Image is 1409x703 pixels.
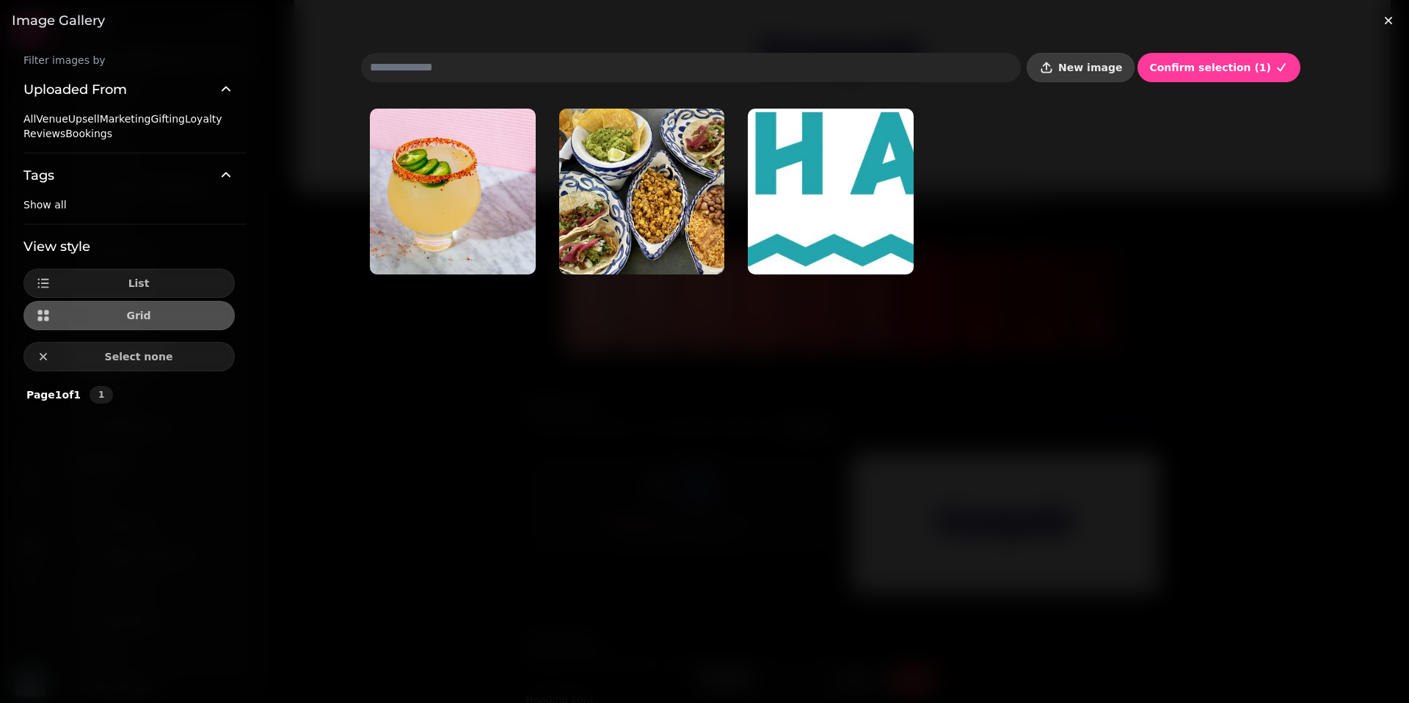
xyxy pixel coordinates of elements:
span: Venue [36,113,68,125]
button: Confirm selection (1) [1137,53,1300,82]
button: Uploaded From [23,68,235,112]
button: Select none [23,342,235,371]
span: Show all [23,199,67,211]
img: traditional-mexican-foods-min.webp [559,109,725,274]
button: 1 [90,386,113,404]
button: List [23,269,235,298]
span: All [23,113,36,125]
span: Confirm selection ( 1 ) [1149,62,1271,73]
span: Marketing [100,113,151,125]
span: New image [1058,62,1122,73]
button: Tags [23,153,235,197]
p: Page 1 of 1 [21,387,87,402]
span: Reviews [23,128,65,139]
span: Grid [55,310,222,321]
div: Tags [23,197,235,224]
div: Uploaded From [23,112,235,153]
img: Wahaca Logo.png [748,109,914,274]
span: List [55,278,222,288]
h3: View style [23,236,235,257]
span: Upsell [68,113,100,125]
img: Spicy-Margarita-FT-BLOG1122-5b3a85abfd524f5e9cd885ae81b3f128.jpg [370,109,536,274]
span: 1 [95,390,107,399]
label: Filter images by [12,53,247,68]
span: Gifting [150,113,185,125]
span: Bookings [65,128,112,139]
button: Grid [23,301,235,330]
span: Select none [55,351,222,362]
button: New image [1027,53,1135,82]
span: Loyalty [185,113,222,125]
nav: Pagination [90,386,113,404]
h3: Image gallery [12,12,1397,29]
